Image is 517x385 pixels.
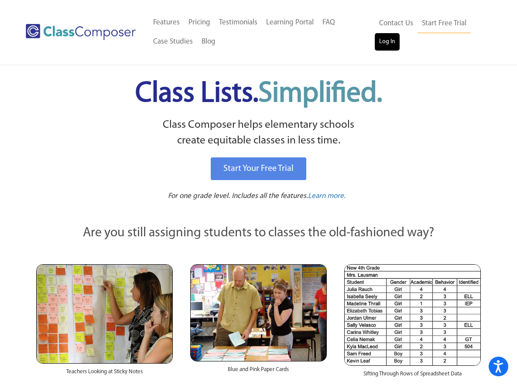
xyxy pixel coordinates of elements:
a: Learning Portal [262,13,318,32]
span: Class Lists. [135,80,382,108]
nav: Header Menu [149,13,375,51]
img: Spreadsheets [344,264,481,366]
nav: Header Menu [375,14,485,51]
span: Learn more. [308,192,346,200]
a: Blog [197,32,220,51]
a: Start Your Free Trial [211,157,306,180]
a: FAQ [318,13,339,32]
a: Case Studies [149,32,197,51]
div: Teachers Looking at Sticky Notes [36,364,173,385]
img: Teachers Looking at Sticky Notes [36,264,173,364]
a: Log In [375,33,400,51]
span: Simplified. [258,80,382,108]
a: Pricing [184,13,215,32]
a: Testimonials [215,13,262,32]
span: Start Your Free Trial [223,164,294,173]
p: Are you still assigning students to classes the old-fashioned way? [36,224,481,243]
a: Contact Us [375,14,418,33]
div: Blue and Pink Paper Cards [190,361,327,382]
a: Learn more. [308,191,346,202]
img: Class Composer [26,24,136,40]
a: Features [149,13,184,32]
span: For one grade level. Includes all the features. [168,192,308,200]
p: Class Composer helps elementary schools create equitable classes in less time. [35,117,483,149]
a: Start Free Trial [418,14,471,34]
img: Blue and Pink Paper Cards [190,264,327,361]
